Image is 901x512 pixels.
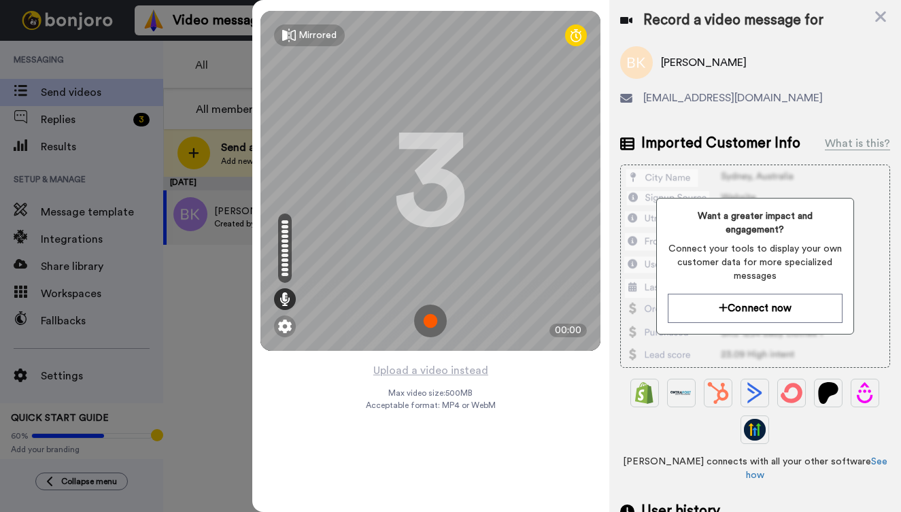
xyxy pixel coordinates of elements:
[668,294,843,323] button: Connect now
[744,382,766,404] img: ActiveCampaign
[670,382,692,404] img: Ontraport
[781,382,802,404] img: ConvertKit
[825,135,890,152] div: What is this?
[634,382,656,404] img: Shopify
[744,419,766,441] img: GoHighLevel
[707,382,729,404] img: Hubspot
[549,324,587,337] div: 00:00
[388,388,473,398] span: Max video size: 500 MB
[668,209,843,237] span: Want a greater impact and engagement?
[643,90,823,106] span: [EMAIL_ADDRESS][DOMAIN_NAME]
[746,457,887,480] a: See how
[641,133,800,154] span: Imported Customer Info
[620,455,890,482] span: [PERSON_NAME] connects with all your other software
[278,320,292,333] img: ic_gear.svg
[854,382,876,404] img: Drip
[817,382,839,404] img: Patreon
[369,362,492,379] button: Upload a video instead
[668,242,843,283] span: Connect your tools to display your own customer data for more specialized messages
[366,400,496,411] span: Acceptable format: MP4 or WebM
[414,305,447,337] img: ic_record_start.svg
[393,130,468,232] div: 3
